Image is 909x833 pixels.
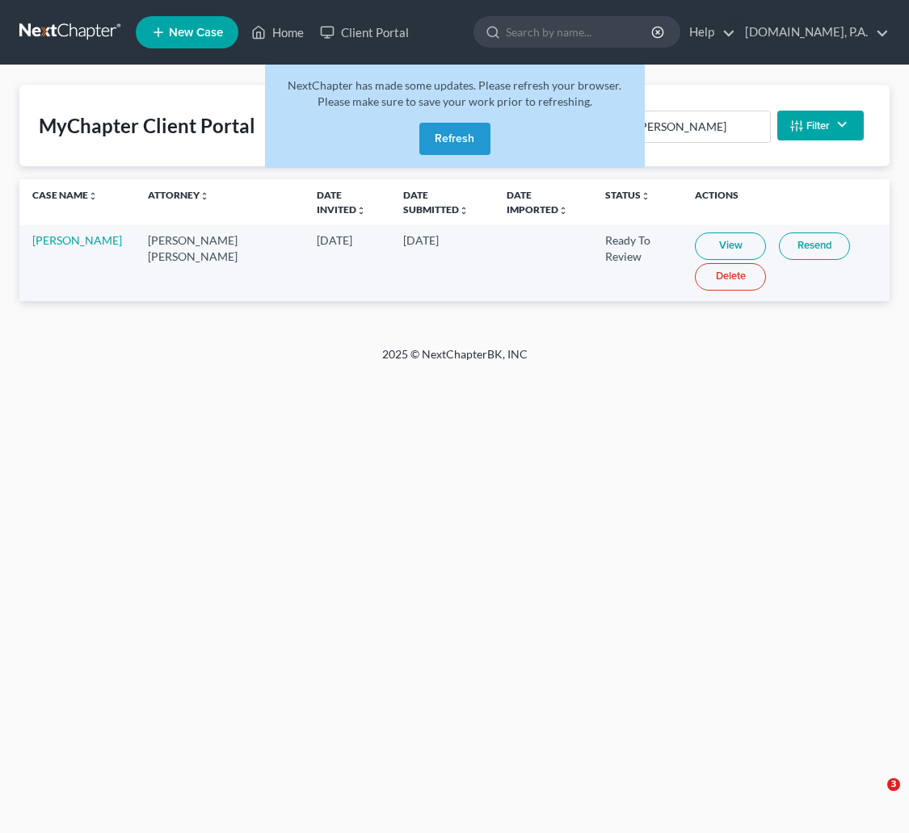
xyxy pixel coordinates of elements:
[32,189,98,201] a: Case Nameunfold_more
[200,191,209,201] i: unfold_more
[854,778,893,817] iframe: Intercom live chat
[777,111,864,140] button: Filter
[631,111,769,142] input: Search...
[419,123,490,155] button: Refresh
[737,18,889,47] a: [DOMAIN_NAME], P.A.
[695,232,766,260] a: View
[356,206,366,216] i: unfold_more
[887,778,900,791] span: 3
[317,233,352,247] span: [DATE]
[592,225,682,300] td: Ready To Review
[681,18,735,47] a: Help
[558,206,568,216] i: unfold_more
[39,113,255,139] div: MyChapter Client Portal
[169,27,223,39] span: New Case
[288,78,621,108] span: NextChapter has made some updates. Please refresh your browser. Please make sure to save your wor...
[88,191,98,201] i: unfold_more
[135,225,304,300] td: [PERSON_NAME] [PERSON_NAME]
[317,189,366,215] a: Date Invitedunfold_more
[312,18,417,47] a: Client Portal
[243,18,312,47] a: Home
[682,179,890,225] th: Actions
[695,263,766,291] a: Delete
[605,189,650,201] a: Statusunfold_more
[507,189,568,215] a: Date Importedunfold_more
[779,232,850,260] a: Resend
[403,189,469,215] a: Date Submittedunfold_more
[67,346,843,375] div: 2025 © NextChapterBK, INC
[403,233,439,247] span: [DATE]
[32,233,122,247] a: [PERSON_NAME]
[506,17,654,47] input: Search by name...
[641,191,650,201] i: unfold_more
[459,206,469,216] i: unfold_more
[148,189,209,201] a: Attorneyunfold_more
